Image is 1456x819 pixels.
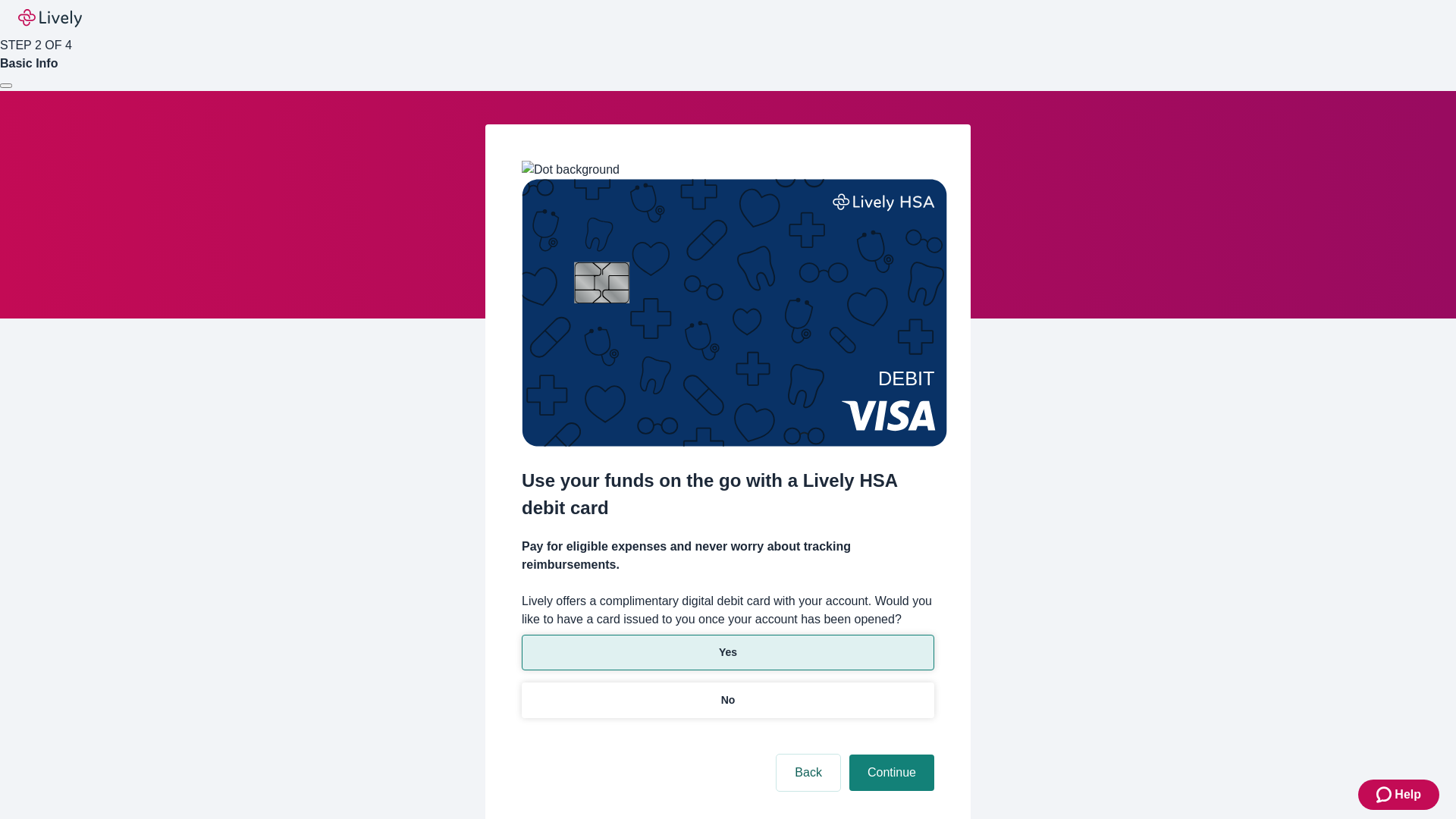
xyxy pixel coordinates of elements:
[522,467,934,522] h2: Use your funds on the go with a Lively HSA debit card
[777,755,840,791] button: Back
[1395,786,1421,804] span: Help
[522,538,934,574] h4: Pay for eligible expenses and never worry about tracking reimbursements.
[522,635,934,670] button: Yes
[721,692,736,708] p: No
[522,592,934,629] label: Lively offers a complimentary digital debit card with your account. Would you like to have a card...
[522,179,947,447] img: Debit card
[849,755,934,791] button: Continue
[18,9,82,27] img: Lively
[522,682,934,718] button: No
[719,645,737,661] p: Yes
[522,161,620,179] img: Dot background
[1376,786,1395,804] svg: Zendesk support icon
[1358,780,1439,810] button: Zendesk support iconHelp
